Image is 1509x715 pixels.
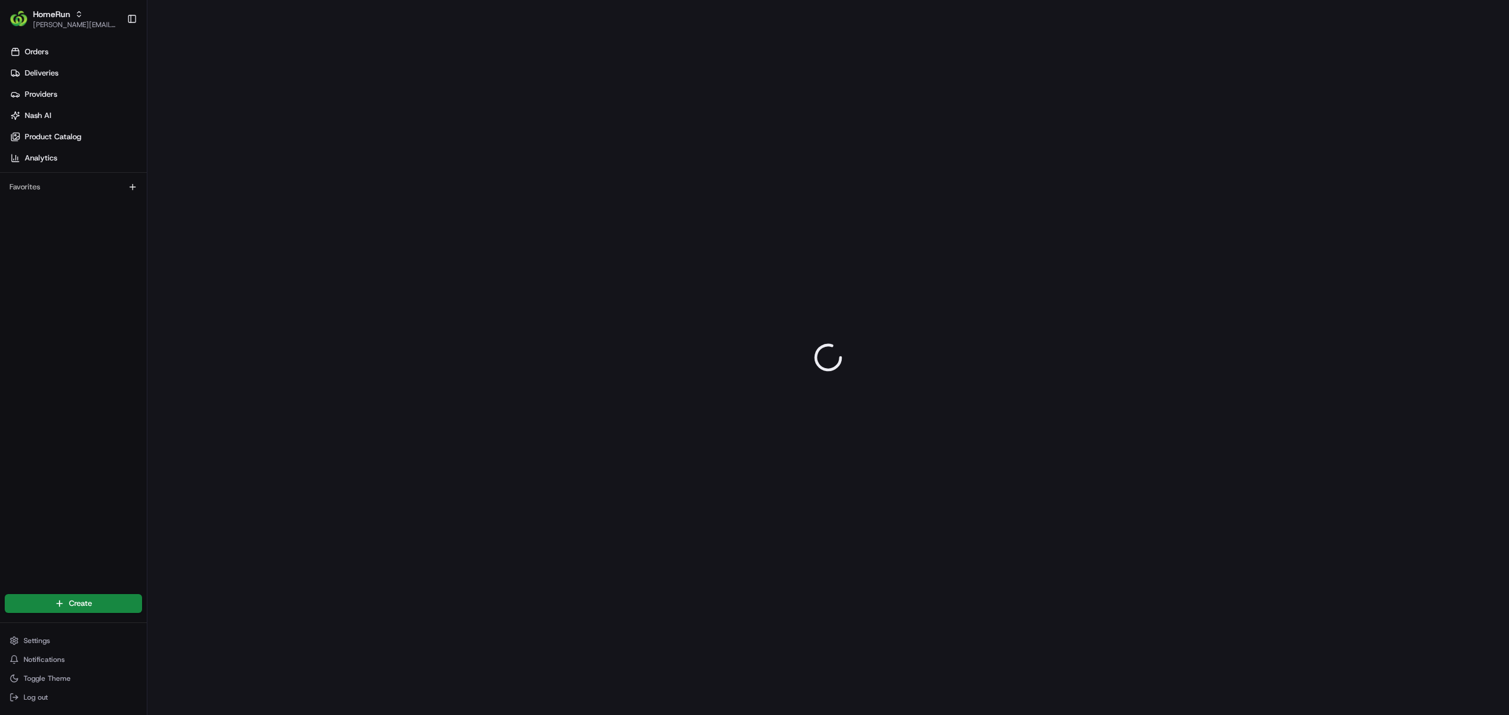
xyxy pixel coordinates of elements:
[5,127,147,146] a: Product Catalog
[24,674,71,683] span: Toggle Theme
[9,9,28,28] img: HomeRun
[5,106,147,125] a: Nash AI
[5,670,142,687] button: Toggle Theme
[25,132,81,142] span: Product Catalog
[25,68,58,78] span: Deliveries
[24,636,50,645] span: Settings
[33,8,70,20] button: HomeRun
[24,693,48,702] span: Log out
[25,89,57,100] span: Providers
[25,153,57,163] span: Analytics
[5,651,142,668] button: Notifications
[25,47,48,57] span: Orders
[69,598,92,609] span: Create
[24,655,65,664] span: Notifications
[25,110,51,121] span: Nash AI
[33,20,117,29] button: [PERSON_NAME][EMAIL_ADDRESS][DOMAIN_NAME]
[5,42,147,61] a: Orders
[5,64,147,83] a: Deliveries
[5,689,142,706] button: Log out
[5,5,122,33] button: HomeRunHomeRun[PERSON_NAME][EMAIL_ADDRESS][DOMAIN_NAME]
[5,85,147,104] a: Providers
[5,149,147,168] a: Analytics
[5,594,142,613] button: Create
[5,632,142,649] button: Settings
[5,178,142,196] div: Favorites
